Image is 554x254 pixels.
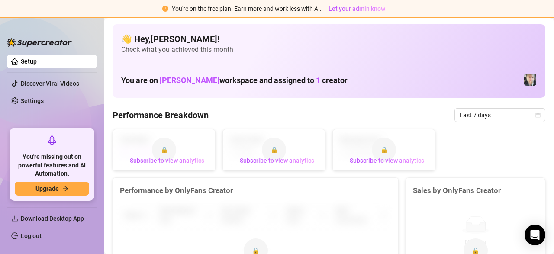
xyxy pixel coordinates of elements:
h1: You are on workspace and assigned to creator [121,76,348,85]
h4: Performance Breakdown [113,109,209,121]
span: exclamation-circle [162,6,168,12]
button: Subscribe to view analytics [233,154,321,167]
button: Subscribe to view analytics [123,154,211,167]
span: Check what you achieved this month [121,45,537,55]
a: Setup [21,58,37,65]
span: Subscribe to view analytics [350,157,424,164]
img: logo-BBDzfeDw.svg [7,38,72,47]
button: Upgradearrow-right [15,182,89,196]
span: Download Desktop App [21,215,84,222]
span: You're missing out on powerful features and AI Automation. [15,153,89,178]
a: Discover Viral Videos [21,80,79,87]
span: Let your admin know [329,5,385,12]
span: rocket [47,135,57,145]
div: Open Intercom Messenger [525,225,545,245]
a: Log out [21,232,42,239]
a: Settings [21,97,44,104]
div: 🔒 [152,138,176,162]
span: Upgrade [35,185,59,192]
span: 1 [316,76,320,85]
span: [PERSON_NAME] [160,76,219,85]
span: Subscribe to view analytics [130,157,204,164]
button: Subscribe to view analytics [343,154,431,167]
h4: 👋 Hey, [PERSON_NAME] ! [121,33,537,45]
span: Subscribe to view analytics [240,157,314,164]
button: Let your admin know [325,3,389,14]
span: Last 7 days [460,109,540,122]
div: 🔒 [262,138,286,162]
div: 🔒 [372,138,396,162]
span: calendar [535,113,541,118]
span: arrow-right [62,186,68,192]
span: download [11,215,18,222]
img: ｡˚⭒ella⭒ [524,74,536,86]
span: You're on the free plan. Earn more and work less with AI. [172,5,322,12]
